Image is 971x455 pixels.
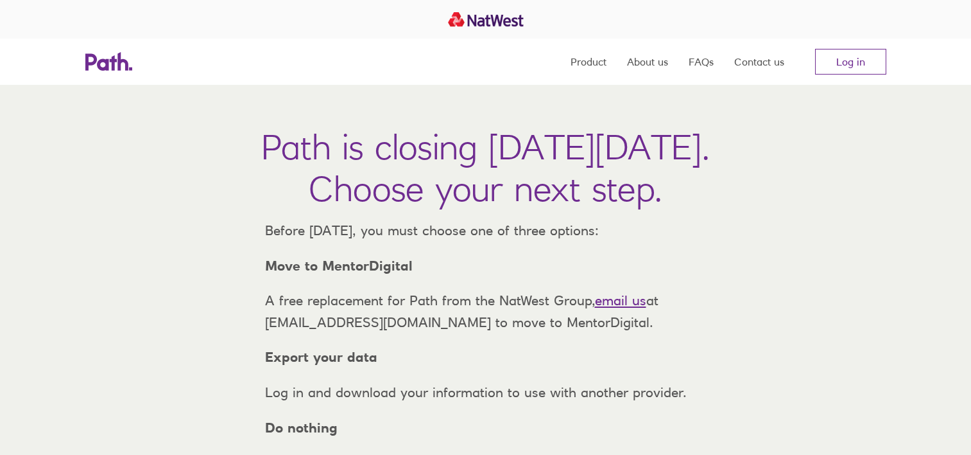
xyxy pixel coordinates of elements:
[265,420,338,436] strong: Do nothing
[595,292,646,308] a: email us
[734,39,784,85] a: Contact us
[815,49,886,75] a: Log in
[571,39,606,85] a: Product
[255,290,717,333] p: A free replacement for Path from the NatWest Group, at [EMAIL_ADDRESS][DOMAIN_NAME] to move to Me...
[265,258,413,274] strong: Move to MentorDigital
[255,382,717,404] p: Log in and download your information to use with another provider.
[265,349,377,365] strong: Export your data
[689,39,714,85] a: FAQs
[261,126,710,210] h1: Path is closing [DATE][DATE]. Choose your next step.
[255,220,717,242] p: Before [DATE], you must choose one of three options:
[627,39,668,85] a: About us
